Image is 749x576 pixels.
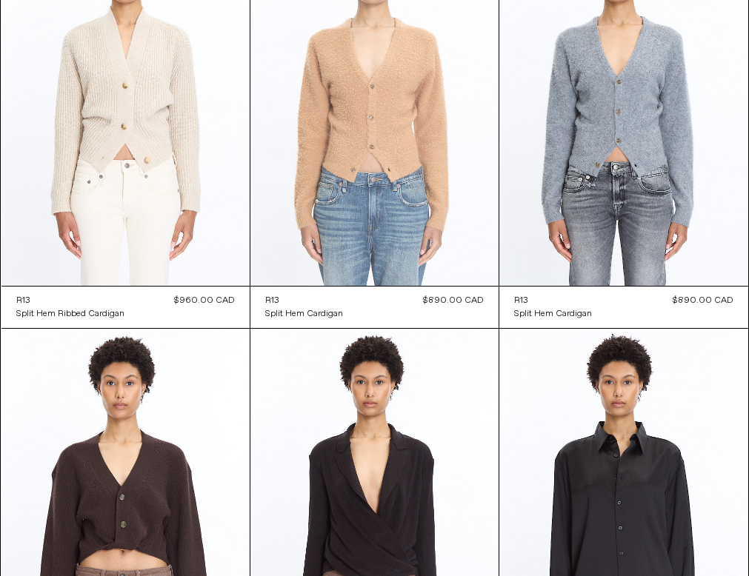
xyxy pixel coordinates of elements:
a: R13 [265,294,343,307]
div: Split Hem Ribbed Cardigan [16,308,124,321]
div: Split Hem Cardigan [265,308,343,321]
a: Split Hem Cardigan [514,307,592,321]
div: R13 [265,295,279,307]
div: $890.00 CAD [673,294,733,307]
div: R13 [16,295,30,307]
div: $890.00 CAD [423,294,484,307]
div: $960.00 CAD [174,294,235,307]
a: Split Hem Ribbed Cardigan [16,307,124,321]
a: R13 [514,294,592,307]
a: R13 [16,294,124,307]
div: Split Hem Cardigan [514,308,592,321]
div: R13 [514,295,528,307]
a: Split Hem Cardigan [265,307,343,321]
